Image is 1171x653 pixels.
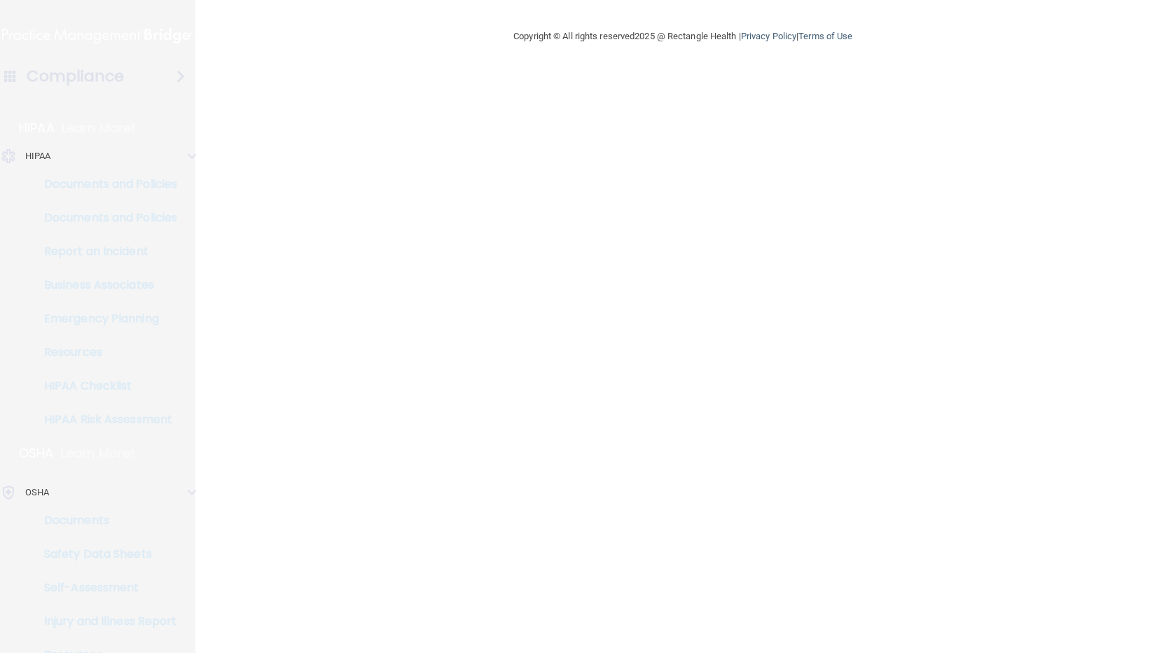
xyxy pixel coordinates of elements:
[9,514,200,528] p: Documents
[9,278,200,292] p: Business Associates
[9,345,200,359] p: Resources
[61,445,135,462] p: Learn More!
[9,379,200,393] p: HIPAA Checklist
[9,245,200,259] p: Report an Incident
[9,177,200,191] p: Documents and Policies
[19,120,55,137] p: HIPAA
[25,484,49,501] p: OSHA
[9,211,200,225] p: Documents and Policies
[62,120,136,137] p: Learn More!
[9,312,200,326] p: Emergency Planning
[9,413,200,427] p: HIPAA Risk Assessment
[27,67,124,86] h4: Compliance
[2,22,193,50] img: PMB logo
[9,547,200,561] p: Safety Data Sheets
[427,14,938,59] div: Copyright © All rights reserved 2025 @ Rectangle Health | |
[19,445,54,462] p: OSHA
[798,31,852,41] a: Terms of Use
[25,148,51,165] p: HIPAA
[9,581,200,595] p: Self-Assessment
[9,614,200,628] p: Injury and Illness Report
[741,31,796,41] a: Privacy Policy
